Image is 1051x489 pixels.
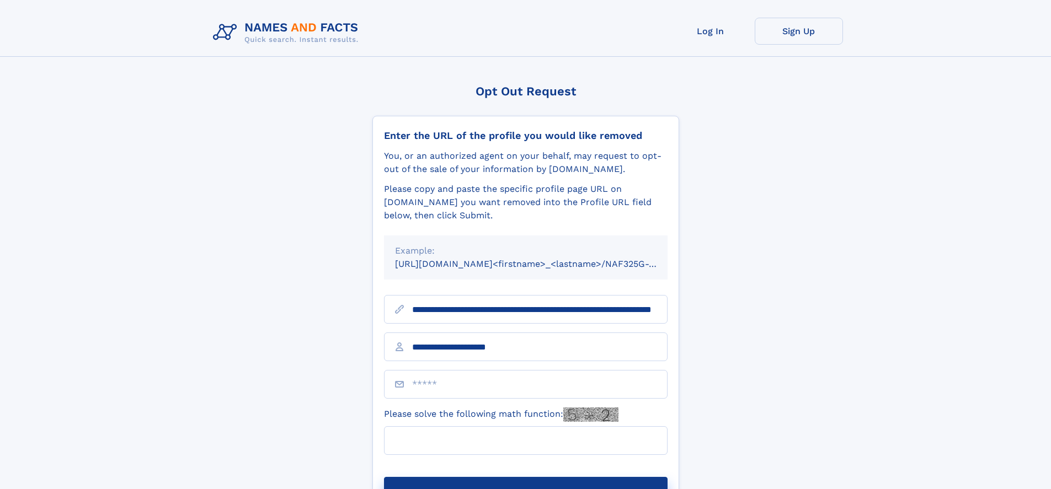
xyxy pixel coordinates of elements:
[395,244,657,257] div: Example:
[755,18,843,45] a: Sign Up
[209,18,367,47] img: Logo Names and Facts
[384,149,668,176] div: You, or an authorized agent on your behalf, may request to opt-out of the sale of your informatio...
[395,259,689,269] small: [URL][DOMAIN_NAME]<firstname>_<lastname>/NAF325G-xxxxxxxx
[384,130,668,142] div: Enter the URL of the profile you would like removed
[384,407,618,422] label: Please solve the following math function:
[384,182,668,222] div: Please copy and paste the specific profile page URL on [DOMAIN_NAME] you want removed into the Pr...
[372,84,679,98] div: Opt Out Request
[666,18,755,45] a: Log In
